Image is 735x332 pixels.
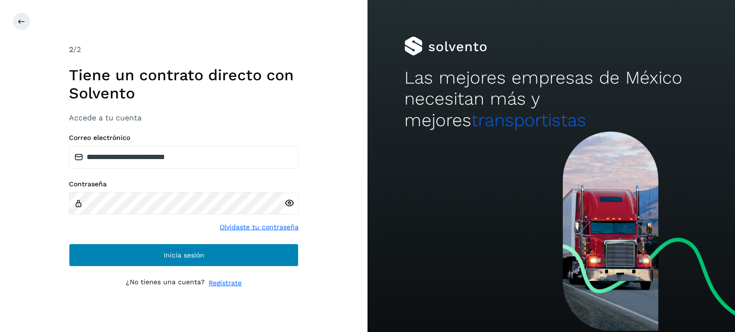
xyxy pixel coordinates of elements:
h1: Tiene un contrato directo con Solvento [69,66,299,103]
label: Correo electrónico [69,134,299,142]
p: ¿No tienes una cuenta? [126,278,205,288]
a: Regístrate [209,278,242,288]
label: Contraseña [69,180,299,188]
h2: Las mejores empresas de México necesitan más y mejores [404,67,698,131]
span: transportistas [471,110,586,130]
button: Inicia sesión [69,244,299,267]
span: 2 [69,45,73,54]
div: /2 [69,44,299,55]
h3: Accede a tu cuenta [69,113,299,122]
a: Olvidaste tu contraseña [220,222,299,232]
span: Inicia sesión [164,252,204,258]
